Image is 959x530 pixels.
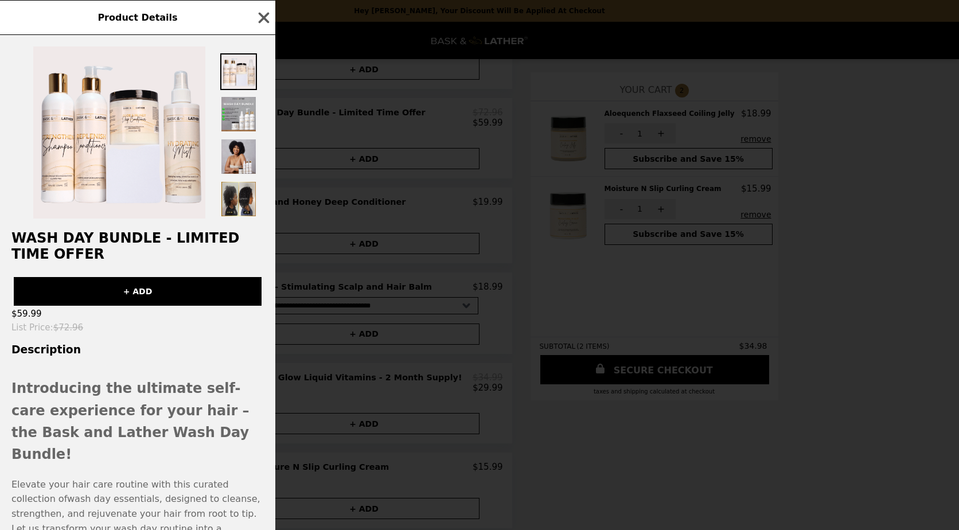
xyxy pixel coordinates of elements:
span: $72.96 [53,322,84,333]
span: Product Details [98,12,177,23]
img: Thumbnail 4 [220,181,257,217]
span: , designed to cleanse, strengthen, and rejuvenate your hair from root to tip. [11,493,260,519]
span: Elevate your hair care routine with this curated collection of [11,479,229,505]
img: Thumbnail 1 [220,53,257,90]
img: Default Title [33,46,205,219]
img: Thumbnail 2 [220,96,257,132]
img: Thumbnail 3 [220,138,257,175]
span: wash day essentials [67,493,159,504]
button: + ADD [14,277,262,306]
strong: Introducing the ultimate self-care experience for your hair – the Bask and Lather Wash Day Bundle! [11,380,250,462]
